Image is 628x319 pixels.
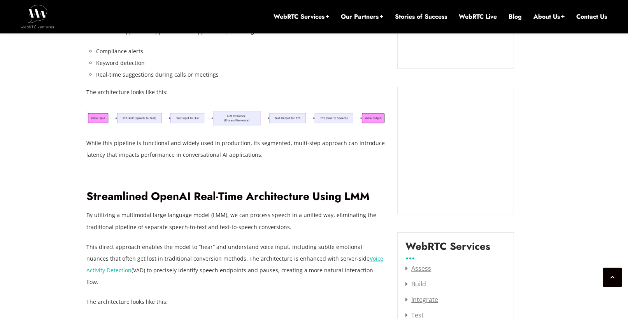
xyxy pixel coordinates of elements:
p: The architecture looks like this: [86,296,386,308]
a: Integrate [405,295,438,304]
a: Voice Activity Detection [86,255,383,274]
a: Our Partners [341,12,383,21]
p: While this pipeline is functional and widely used in production, its segmented, multi-step approa... [86,137,386,161]
img: WebRTC.ventures [21,5,54,28]
a: Assess [405,264,431,273]
li: Real-time suggestions during calls or meetings [96,69,386,81]
a: Blog [509,12,522,21]
li: Keyword detection [96,57,386,69]
p: The architecture looks like this: [86,86,386,98]
label: WebRTC Services [405,240,490,258]
a: Stories of Success [395,12,447,21]
p: This direct approach enables the model to “hear” and understand voice input, including subtle emo... [86,241,386,288]
a: WebRTC Services [274,12,329,21]
a: WebRTC Live [459,12,497,21]
a: Contact Us [576,12,607,21]
a: Build [405,280,426,288]
h2: Streamlined OpenAI Real-Time Architecture Using LMM [86,190,386,203]
p: By utilizing a multimodal large language model (LMM), we can process speech in a unified way, eli... [86,209,386,233]
li: Compliance alerts [96,46,386,57]
iframe: Embedded CTA [405,95,506,206]
a: About Us [533,12,565,21]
